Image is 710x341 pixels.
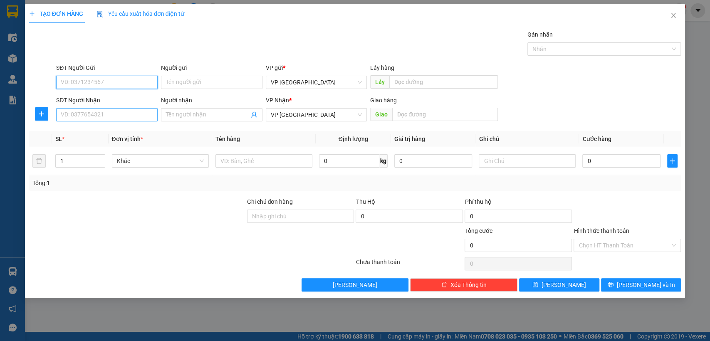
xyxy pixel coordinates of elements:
button: [PERSON_NAME] [302,278,409,292]
span: save [532,282,538,288]
span: Khác [117,155,204,167]
span: VP Nhận [266,97,289,104]
button: printer[PERSON_NAME] và In [601,278,681,292]
div: SĐT Người Gửi [56,63,158,72]
span: Đơn vị tính [112,136,143,142]
span: [PERSON_NAME] và In [617,280,675,289]
span: TẠO ĐƠN HÀNG [29,10,83,17]
span: plus [35,111,48,117]
span: plus [668,158,677,164]
div: Chưa thanh toán [355,257,464,272]
button: plus [667,154,678,168]
span: SL [55,136,62,142]
span: Tên hàng [215,136,240,142]
span: VP Sài Gòn [271,109,362,121]
span: Giao hàng [370,97,397,104]
span: plus [29,11,35,17]
span: Thu Hộ [356,198,375,205]
span: kg [379,154,388,168]
div: Phí thu hộ [465,197,572,210]
div: Người nhận [161,96,262,105]
div: SĐT Người Nhận [56,96,158,105]
div: VP gửi [266,63,367,72]
span: Định lượng [339,136,368,142]
div: Tổng: 1 [32,178,275,188]
input: 0 [394,154,473,168]
input: Ghi chú đơn hàng [247,210,354,223]
label: Hình thức thanh toán [574,227,629,234]
span: Tổng cước [465,227,492,234]
button: plus [35,107,48,121]
label: Ghi chú đơn hàng [247,198,293,205]
span: Yêu cầu xuất hóa đơn điện tử [96,10,184,17]
div: Người gửi [161,63,262,72]
span: user-add [251,111,257,118]
span: Cước hàng [582,136,611,142]
span: VP Lộc Ninh [271,76,362,89]
th: Ghi chú [475,131,579,147]
span: delete [441,282,447,288]
input: Dọc đường [389,75,498,89]
input: Dọc đường [392,108,498,121]
button: Close [662,4,685,27]
span: Lấy hàng [370,64,394,71]
span: printer [608,282,614,288]
span: [PERSON_NAME] [542,280,586,289]
button: save[PERSON_NAME] [519,278,599,292]
span: [PERSON_NAME] [333,280,377,289]
span: Giao [370,108,392,121]
span: close [670,12,677,19]
input: Ghi Chú [479,154,576,168]
span: Xóa Thông tin [450,280,487,289]
span: Lấy [370,75,389,89]
img: icon [96,11,103,17]
label: Gán nhãn [527,31,553,38]
button: deleteXóa Thông tin [410,278,517,292]
input: VD: Bàn, Ghế [215,154,312,168]
span: Giá trị hàng [394,136,425,142]
button: delete [32,154,46,168]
